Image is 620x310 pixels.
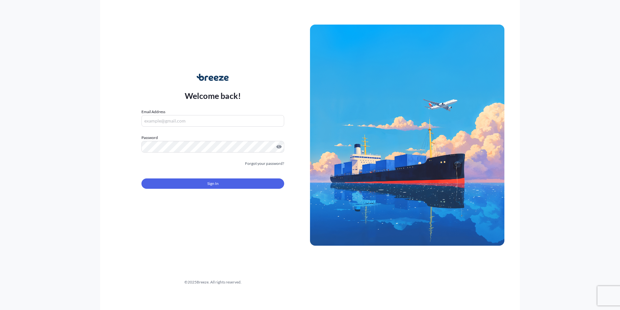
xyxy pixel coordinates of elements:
input: example@gmail.com [141,115,284,127]
label: Email Address [141,109,165,115]
button: Sign In [141,178,284,189]
div: © 2025 Breeze. All rights reserved. [116,279,310,285]
button: Show password [276,144,282,149]
p: Welcome back! [185,91,241,101]
a: Forgot your password? [245,160,284,167]
label: Password [141,134,284,141]
img: Ship illustration [310,25,504,246]
span: Sign In [207,180,219,187]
